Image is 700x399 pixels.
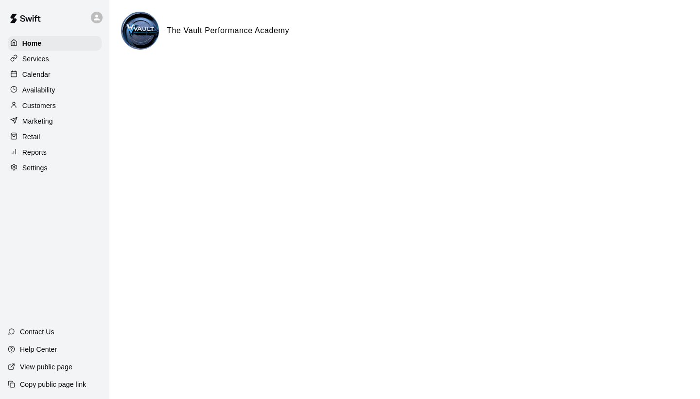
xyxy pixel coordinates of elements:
a: Marketing [8,114,102,128]
a: Settings [8,161,102,175]
p: Services [22,54,49,64]
a: Home [8,36,102,51]
h6: The Vault Performance Academy [167,24,289,37]
p: View public page [20,362,72,372]
a: Customers [8,98,102,113]
p: Settings [22,163,48,173]
a: Calendar [8,67,102,82]
p: Reports [22,147,47,157]
p: Home [22,38,42,48]
a: Availability [8,83,102,97]
p: Customers [22,101,56,110]
p: Help Center [20,345,57,354]
a: Services [8,52,102,66]
p: Marketing [22,116,53,126]
p: Contact Us [20,327,54,337]
p: Calendar [22,70,51,79]
p: Retail [22,132,40,142]
img: The Vault Performance Academy logo [122,13,159,50]
a: Reports [8,145,102,160]
p: Availability [22,85,55,95]
a: Retail [8,129,102,144]
p: Copy public page link [20,380,86,389]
